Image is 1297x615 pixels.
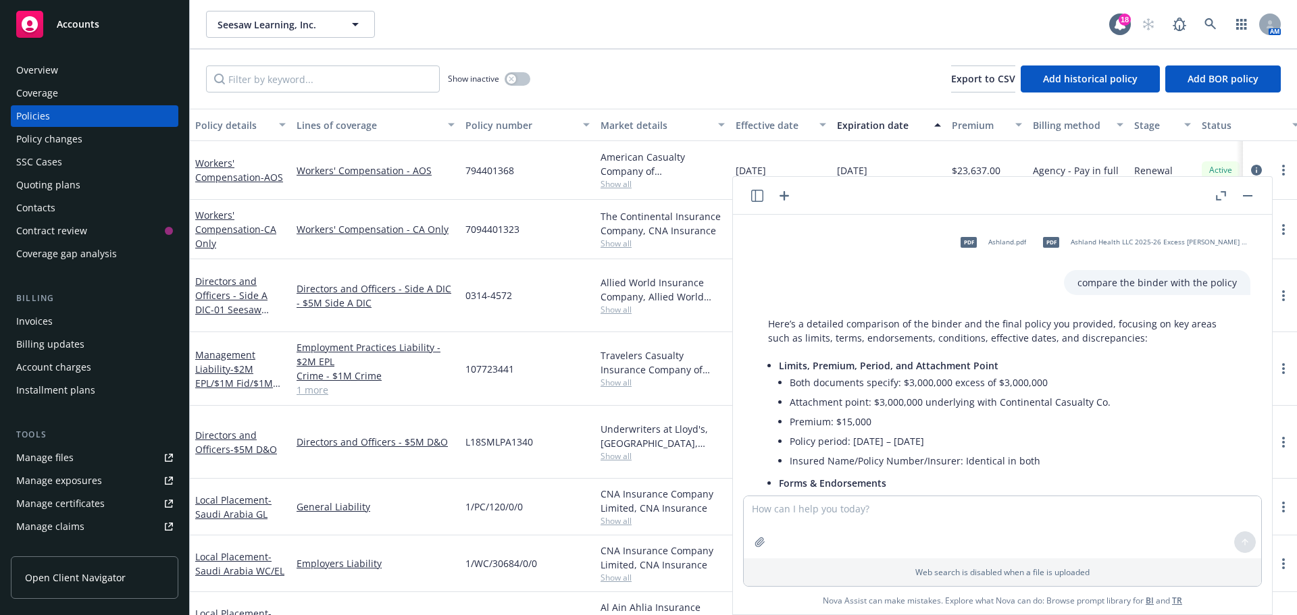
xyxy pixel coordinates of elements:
a: Policy changes [11,128,178,150]
a: more [1275,162,1292,178]
a: Accounts [11,5,178,43]
a: Workers' Compensation [195,157,283,184]
span: 107723441 [465,362,514,376]
button: Add BOR policy [1165,65,1281,92]
a: Contacts [11,197,178,219]
button: Seesaw Learning, Inc. [206,11,375,38]
span: Add BOR policy [1188,72,1258,85]
p: Here’s a detailed comparison of the binder and the final policy you provided, focusing on key are... [768,317,1237,345]
span: Nova Assist can make mistakes. Explore what Nova can do: Browse prompt library for and [738,587,1267,614]
span: Show all [601,572,725,583]
a: more [1275,556,1292,572]
a: Directors and Officers - $5M D&O [297,435,455,449]
button: Effective date [730,109,832,141]
a: Crime - $1M Crime [297,369,455,383]
span: Show all [601,450,725,462]
div: pdfAshland.pdf [952,225,1029,259]
span: Show inactive [448,73,499,84]
a: Overview [11,59,178,81]
div: Manage BORs [16,539,80,560]
a: Report a Bug [1166,11,1193,38]
div: Stage [1134,118,1176,132]
span: Accounts [57,19,99,30]
span: $23,637.00 [952,163,1000,178]
button: Add historical policy [1021,65,1160,92]
a: General Liability [297,500,455,514]
a: circleInformation [1248,162,1265,178]
span: Limits, Premium, Period, and Attachment Point [779,359,998,372]
span: Active [1207,164,1234,176]
div: pdfAshland Health LLC 2025-26 Excess [PERSON_NAME] .pdf [1034,225,1250,259]
button: Policy details [190,109,291,141]
a: Manage files [11,447,178,469]
button: Policy number [460,109,595,141]
span: pdf [961,237,977,247]
div: Status [1202,118,1284,132]
a: Management Liability [195,348,273,404]
span: 1/PC/120/0/0 [465,500,523,514]
a: Search [1197,11,1224,38]
a: Contract review [11,220,178,242]
div: CNA Insurance Company Limited, CNA Insurance [601,487,725,515]
div: Effective date [736,118,811,132]
span: pdf [1043,237,1059,247]
input: Filter by keyword... [206,65,440,92]
a: Manage certificates [11,493,178,514]
span: Agency - Pay in full [1033,163,1119,178]
button: Lines of coverage [291,109,460,141]
a: Local Placement [195,550,284,577]
a: Manage claims [11,516,178,537]
button: Expiration date [832,109,946,141]
li: Attachment point: $3,000,000 underlying with Continental Casualty Co. [790,392,1237,412]
a: Policies [11,105,178,127]
button: Premium [946,109,1027,141]
span: 794401368 [465,163,514,178]
div: Premium [952,118,1007,132]
div: Quoting plans [16,174,80,196]
span: 0314-4572 [465,288,512,302]
div: Coverage gap analysis [16,243,117,265]
a: Manage exposures [11,470,178,491]
button: Stage [1129,109,1196,141]
button: Market details [595,109,730,141]
div: Policy number [465,118,575,132]
div: Billing [11,292,178,305]
div: Expiration date [837,118,926,132]
button: Export to CSV [951,65,1015,92]
button: Billing method [1027,109,1129,141]
span: Show all [601,304,725,315]
li: Both documents specify: $3,000,000 excess of $3,000,000 [790,373,1237,392]
span: - $5M D&O [230,443,277,456]
a: Coverage [11,82,178,104]
span: - AOS [261,171,283,184]
div: Lines of coverage [297,118,440,132]
div: Market details [601,118,710,132]
div: Tools [11,428,178,442]
li: Insured Name/Policy Number/Insurer: Identical in both [790,451,1237,471]
span: Show all [601,377,725,388]
span: Show all [601,238,725,249]
div: CNA Insurance Company Limited, CNA Insurance [601,543,725,572]
div: American Casualty Company of [GEOGRAPHIC_DATA], [US_STATE], CNA Insurance [601,150,725,178]
div: Policies [16,105,50,127]
div: Allied World Insurance Company, Allied World Assurance Company (AWAC), RT Specialty Insurance Ser... [601,275,725,304]
div: Manage certificates [16,493,105,514]
span: Export to CSV [951,72,1015,85]
a: Invoices [11,311,178,332]
span: Seesaw Learning, Inc. [218,18,334,32]
a: Start snowing [1135,11,1162,38]
div: Coverage [16,82,58,104]
span: - 01 Seesaw Learning 2024 XS Side A DIC $5M xs $5M D&O [195,303,276,358]
a: more [1275,434,1292,450]
span: [DATE] [837,163,867,178]
a: Workers' Compensation [195,209,276,250]
a: Coverage gap analysis [11,243,178,265]
div: Account charges [16,356,91,378]
span: Show all [601,178,725,190]
li: Policy period: [DATE] – [DATE] [790,431,1237,451]
span: Forms & Endorsements [779,477,886,489]
div: Travelers Casualty Insurance Company of America, Travelers Insurance, RT Specialty Insurance Serv... [601,348,725,377]
a: SSC Cases [11,151,178,173]
span: - $2M EPL/$1M Fid/$1M Crime [195,363,280,404]
div: The Continental Insurance Company, CNA Insurance [601,209,725,238]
